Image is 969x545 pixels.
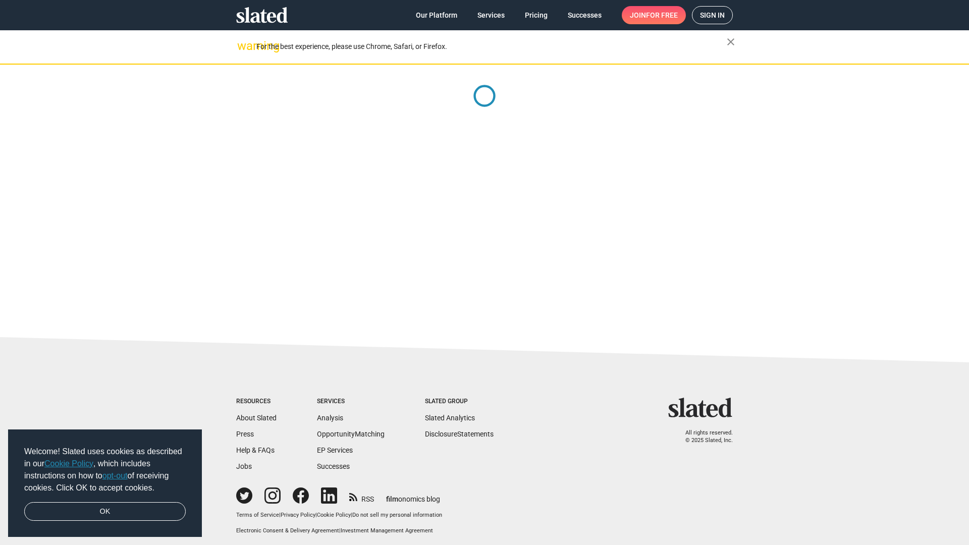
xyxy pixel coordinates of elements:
[236,512,279,518] a: Terms of Service
[44,459,93,468] a: Cookie Policy
[102,471,128,480] a: opt-out
[24,446,186,494] span: Welcome! Slated uses cookies as described in our , which includes instructions on how to of recei...
[408,6,465,24] a: Our Platform
[349,488,374,504] a: RSS
[317,446,353,454] a: EP Services
[317,462,350,470] a: Successes
[469,6,513,24] a: Services
[279,512,281,518] span: |
[315,512,317,518] span: |
[477,6,505,24] span: Services
[236,446,275,454] a: Help & FAQs
[725,36,737,48] mat-icon: close
[517,6,556,24] a: Pricing
[317,398,385,406] div: Services
[425,398,494,406] div: Slated Group
[236,414,277,422] a: About Slated
[622,6,686,24] a: Joinfor free
[236,527,339,534] a: Electronic Consent & Delivery Agreement
[317,512,351,518] a: Cookie Policy
[256,40,727,53] div: For the best experience, please use Chrome, Safari, or Firefox.
[386,495,398,503] span: film
[236,398,277,406] div: Resources
[568,6,602,24] span: Successes
[425,414,475,422] a: Slated Analytics
[646,6,678,24] span: for free
[317,430,385,438] a: OpportunityMatching
[560,6,610,24] a: Successes
[630,6,678,24] span: Join
[339,527,341,534] span: |
[386,486,440,504] a: filmonomics blog
[425,430,494,438] a: DisclosureStatements
[525,6,548,24] span: Pricing
[700,7,725,24] span: Sign in
[675,429,733,444] p: All rights reserved. © 2025 Slated, Inc.
[317,414,343,422] a: Analysis
[692,6,733,24] a: Sign in
[341,527,433,534] a: Investment Management Agreement
[236,462,252,470] a: Jobs
[351,512,352,518] span: |
[237,40,249,52] mat-icon: warning
[8,429,202,537] div: cookieconsent
[352,512,442,519] button: Do not sell my personal information
[281,512,315,518] a: Privacy Policy
[236,430,254,438] a: Press
[416,6,457,24] span: Our Platform
[24,502,186,521] a: dismiss cookie message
